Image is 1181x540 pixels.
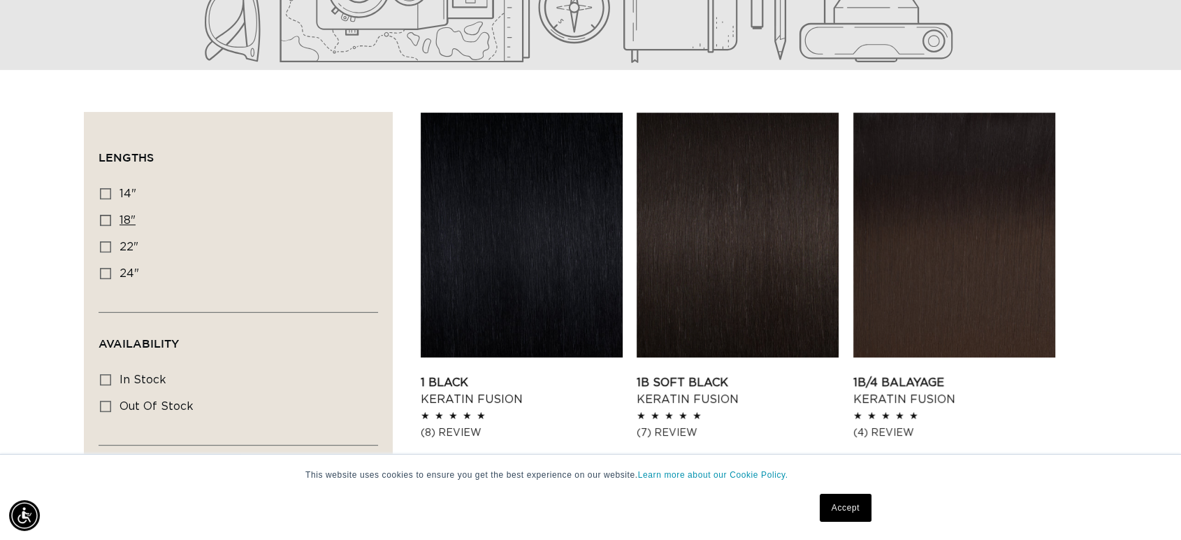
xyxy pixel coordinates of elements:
span: 22" [119,241,138,253]
div: Accessibility Menu [9,500,40,531]
summary: Hair System (0 selected) [99,446,378,496]
span: 24" [119,268,139,279]
a: Accept [820,494,871,522]
span: Availability [99,337,179,350]
span: In stock [119,374,166,385]
a: 1 Black Keratin Fusion [421,374,623,408]
a: 1B/4 Balayage Keratin Fusion [853,374,1055,408]
iframe: Chat Widget [1111,473,1181,540]
p: This website uses cookies to ensure you get the best experience on our website. [305,469,876,481]
span: 14" [119,188,136,199]
a: Learn more about our Cookie Policy. [638,470,788,480]
span: 18" [119,215,136,226]
summary: Availability (0 selected) [99,313,378,363]
a: 1B Soft Black Keratin Fusion [637,374,839,408]
summary: Lengths (0 selected) [99,127,378,177]
span: Out of stock [119,401,194,412]
span: Lengths [99,151,154,164]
